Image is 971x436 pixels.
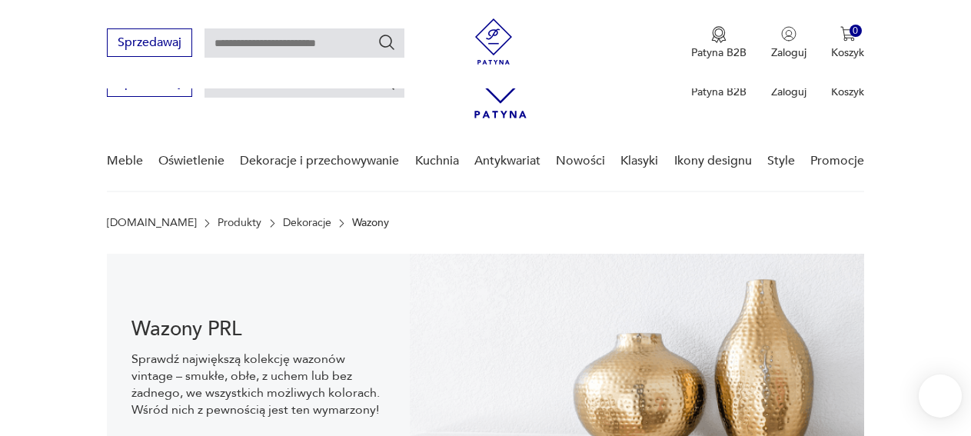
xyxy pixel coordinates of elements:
a: Oświetlenie [158,131,224,191]
a: Nowości [556,131,605,191]
a: [DOMAIN_NAME] [107,217,197,229]
img: Patyna - sklep z meblami i dekoracjami vintage [471,18,517,65]
button: Sprzedawaj [107,28,192,57]
img: Ikonka użytkownika [781,26,796,42]
a: Dekoracje i przechowywanie [240,131,399,191]
iframe: Smartsupp widget button [919,374,962,418]
button: 0Koszyk [831,26,864,60]
p: Koszyk [831,85,864,99]
a: Antykwariat [474,131,540,191]
p: Zaloguj [771,45,806,60]
p: Patyna B2B [691,85,747,99]
button: Szukaj [377,33,396,52]
img: Ikona koszyka [840,26,856,42]
a: Meble [107,131,143,191]
button: Patyna B2B [691,26,747,60]
p: Zaloguj [771,85,806,99]
button: Zaloguj [771,26,806,60]
a: Kuchnia [415,131,459,191]
a: Style [767,131,795,191]
p: Sprawdź największą kolekcję wazonów vintage – smukłe, obłe, z uchem lub bez żadnego, we wszystkic... [131,351,385,418]
a: Dekoracje [283,217,331,229]
a: Promocje [810,131,864,191]
div: 0 [850,25,863,38]
p: Patyna B2B [691,45,747,60]
h1: Wazony PRL [131,320,385,338]
a: Sprzedawaj [107,38,192,49]
a: Ikona medaluPatyna B2B [691,26,747,60]
a: Klasyki [620,131,658,191]
p: Wazony [352,217,389,229]
a: Produkty [218,217,261,229]
a: Sprzedawaj [107,78,192,89]
p: Koszyk [831,45,864,60]
img: Ikona medalu [711,26,727,43]
a: Ikony designu [674,131,752,191]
